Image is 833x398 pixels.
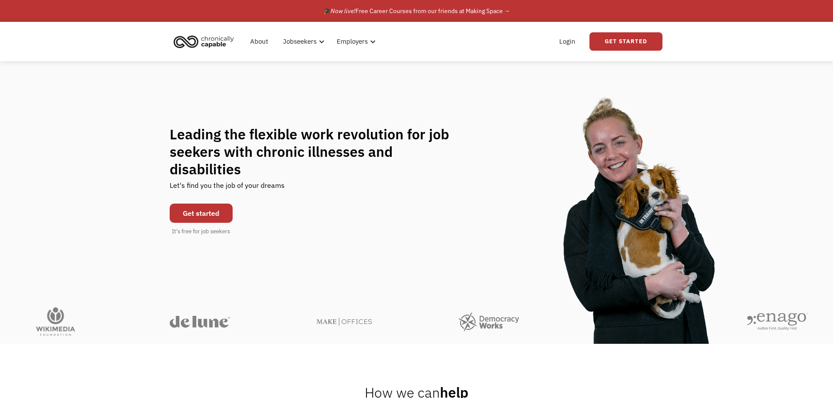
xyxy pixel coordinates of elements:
a: Get started [170,204,233,223]
a: About [245,28,273,55]
div: It's free for job seekers [172,227,230,236]
div: Jobseekers [283,36,317,47]
a: Login [554,28,581,55]
a: Get Started [589,32,662,51]
div: Employers [331,28,378,55]
h1: Leading the flexible work revolution for job seekers with chronic illnesses and disabilities [170,125,466,178]
div: 🎓 Free Career Courses from our friends at Making Space → [323,6,510,16]
a: home [171,32,240,51]
div: Jobseekers [278,28,327,55]
div: Employers [337,36,368,47]
em: Now live! [331,7,356,15]
div: Let's find you the job of your dreams [170,178,285,199]
img: Chronically Capable logo [171,32,237,51]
